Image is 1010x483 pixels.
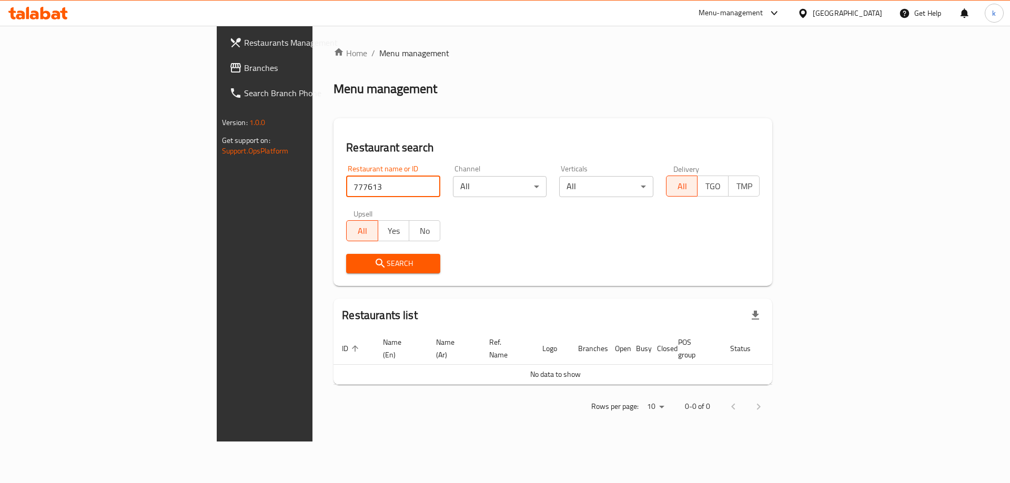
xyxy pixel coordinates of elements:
[728,176,760,197] button: TMP
[221,30,386,55] a: Restaurants Management
[591,400,639,413] p: Rows per page:
[530,367,581,381] span: No data to show
[334,80,437,97] h2: Menu management
[378,220,409,241] button: Yes
[685,400,710,413] p: 0-0 of 0
[346,140,760,156] h2: Restaurant search
[222,133,270,147] span: Get support on:
[249,116,266,129] span: 1.0.0
[346,176,440,197] input: Search for restaurant name or ID..
[334,333,813,385] table: enhanced table
[534,333,570,365] th: Logo
[221,80,386,106] a: Search Branch Phone
[353,210,373,217] label: Upsell
[992,7,996,19] span: k
[222,116,248,129] span: Version:
[570,333,607,365] th: Branches
[666,176,698,197] button: All
[673,165,700,172] label: Delivery
[697,176,729,197] button: TGO
[351,223,373,239] span: All
[453,176,547,197] div: All
[221,55,386,80] a: Branches
[733,179,755,194] span: TMP
[342,342,362,355] span: ID
[649,333,670,365] th: Closed
[702,179,724,194] span: TGO
[671,179,693,194] span: All
[628,333,649,365] th: Busy
[346,254,440,273] button: Search
[334,47,772,59] nav: breadcrumb
[342,307,417,323] h2: Restaurants list
[699,7,763,19] div: Menu-management
[813,7,882,19] div: [GEOGRAPHIC_DATA]
[244,36,377,49] span: Restaurants Management
[244,61,377,74] span: Branches
[489,336,521,361] span: Ref. Name
[355,257,432,270] span: Search
[383,336,415,361] span: Name (En)
[413,223,436,239] span: No
[409,220,440,241] button: No
[436,336,468,361] span: Name (Ar)
[643,399,668,415] div: Rows per page:
[559,176,653,197] div: All
[244,87,377,99] span: Search Branch Phone
[379,47,449,59] span: Menu management
[678,336,709,361] span: POS group
[743,303,768,328] div: Export file
[222,144,289,158] a: Support.OpsPlatform
[382,223,405,239] span: Yes
[607,333,628,365] th: Open
[730,342,764,355] span: Status
[346,220,378,241] button: All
